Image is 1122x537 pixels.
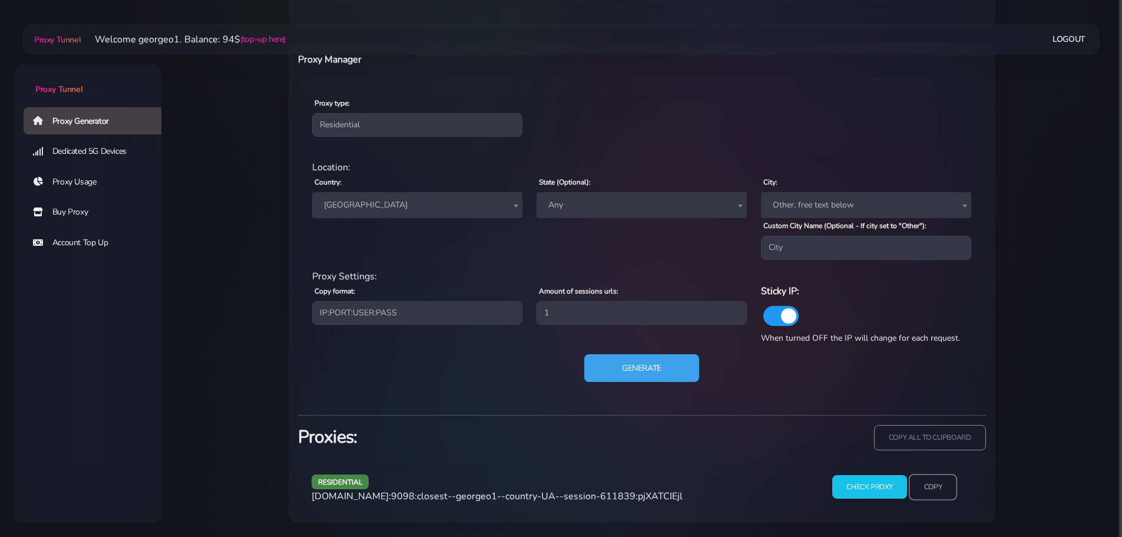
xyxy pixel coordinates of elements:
[305,160,979,174] div: Location:
[539,286,618,296] label: Amount of sessions urls:
[312,490,683,503] span: [DOMAIN_NAME]:9098:closest--georgeo1--country-UA--session-611839:pjXATCIEjl
[761,284,971,299] h6: Sticky IP:
[768,197,964,213] span: Other, free text below
[312,475,369,489] span: residential
[32,30,81,49] a: Proxy Tunnel
[763,220,926,231] label: Custom City Name (Optional - If city set to "Other"):
[544,197,740,213] span: Any
[584,354,699,383] button: Generate
[763,177,777,187] label: City:
[537,192,747,218] span: Any
[240,33,286,45] a: (top-up here)
[305,269,979,284] div: Proxy Settings:
[298,425,635,449] h3: Proxies:
[761,192,971,218] span: Other, free text below
[1065,480,1107,522] iframe: Webchat Widget
[761,236,971,259] input: City
[761,332,960,344] span: When turned OFF the IP will change for each request.
[24,169,171,196] a: Proxy Usage
[319,197,515,213] span: Ukraine
[35,84,82,95] span: Proxy Tunnel
[24,107,171,134] a: Proxy Generator
[24,229,171,256] a: Account Top Up
[874,425,986,450] input: copy all to clipboard
[1053,28,1085,50] a: Logout
[24,138,171,165] a: Dedicated 5G Devices
[315,177,342,187] label: Country:
[315,286,355,296] label: Copy format:
[315,98,350,108] label: Proxy type:
[14,64,161,95] a: Proxy Tunnel
[539,177,591,187] label: State (Optional):
[81,32,286,47] li: Welcome georgeo1. Balance: 94$
[298,52,693,67] h6: Proxy Manager
[312,192,522,218] span: Ukraine
[832,475,907,499] input: Check Proxy
[34,34,81,45] span: Proxy Tunnel
[909,474,957,500] input: Copy
[24,199,171,226] a: Buy Proxy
